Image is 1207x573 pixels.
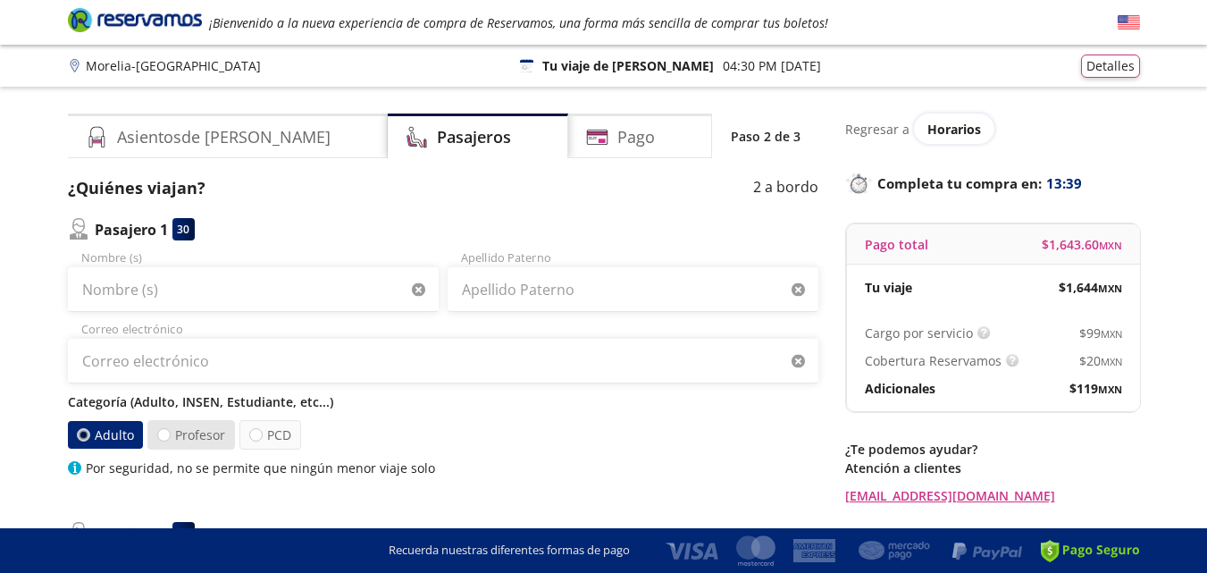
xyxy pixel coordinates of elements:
[845,459,1140,477] p: Atención a clientes
[845,114,1140,144] div: Regresar a ver horarios
[448,267,818,312] input: Apellido Paterno
[1046,173,1082,194] span: 13:39
[865,235,928,254] p: Pago total
[68,392,818,411] p: Categoría (Adulto, INSEN, Estudiante, etc...)
[1118,12,1140,34] button: English
[723,56,821,75] p: 04:30 PM [DATE]
[389,542,630,560] p: Recuerda nuestras diferentes formas de pago
[68,267,439,312] input: Nombre (s)
[865,351,1002,370] p: Cobertura Reservamos
[1098,282,1122,295] small: MXN
[437,125,511,149] h4: Pasajeros
[865,379,935,398] p: Adicionales
[865,278,912,297] p: Tu viaje
[239,420,301,450] label: PCD
[95,523,168,544] p: Pasajero 2
[865,324,973,342] p: Cargo por servicio
[67,421,142,449] label: Adulto
[147,420,235,450] label: Profesor
[86,459,435,477] p: Por seguridad, no se permite que ningún menor viaje solo
[845,120,909,139] p: Regresar a
[1042,235,1122,254] span: $ 1,643.60
[1079,351,1122,370] span: $ 20
[1101,327,1122,341] small: MXN
[1079,324,1122,342] span: $ 99
[68,339,818,383] input: Correo electrónico
[1099,239,1122,252] small: MXN
[927,121,981,138] span: Horarios
[68,6,202,38] a: Brand Logo
[172,522,195,544] div: 31
[1101,355,1122,368] small: MXN
[1059,278,1122,297] span: $ 1,644
[1081,55,1140,78] button: Detalles
[845,171,1140,196] p: Completa tu compra en :
[542,56,714,75] p: Tu viaje de [PERSON_NAME]
[845,440,1140,459] p: ¿Te podemos ayudar?
[1069,379,1122,398] span: $ 119
[117,125,331,149] h4: Asientos de [PERSON_NAME]
[172,218,195,240] div: 30
[95,219,168,240] p: Pasajero 1
[68,6,202,33] i: Brand Logo
[209,14,828,31] em: ¡Bienvenido a la nueva experiencia de compra de Reservamos, una forma más sencilla de comprar tus...
[731,127,800,146] p: Paso 2 de 3
[845,486,1140,505] a: [EMAIL_ADDRESS][DOMAIN_NAME]
[1098,383,1122,396] small: MXN
[753,176,818,200] p: 2 a bordo
[617,125,655,149] h4: Pago
[86,56,261,75] p: Morelia - [GEOGRAPHIC_DATA]
[68,176,205,200] p: ¿Quiénes viajan?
